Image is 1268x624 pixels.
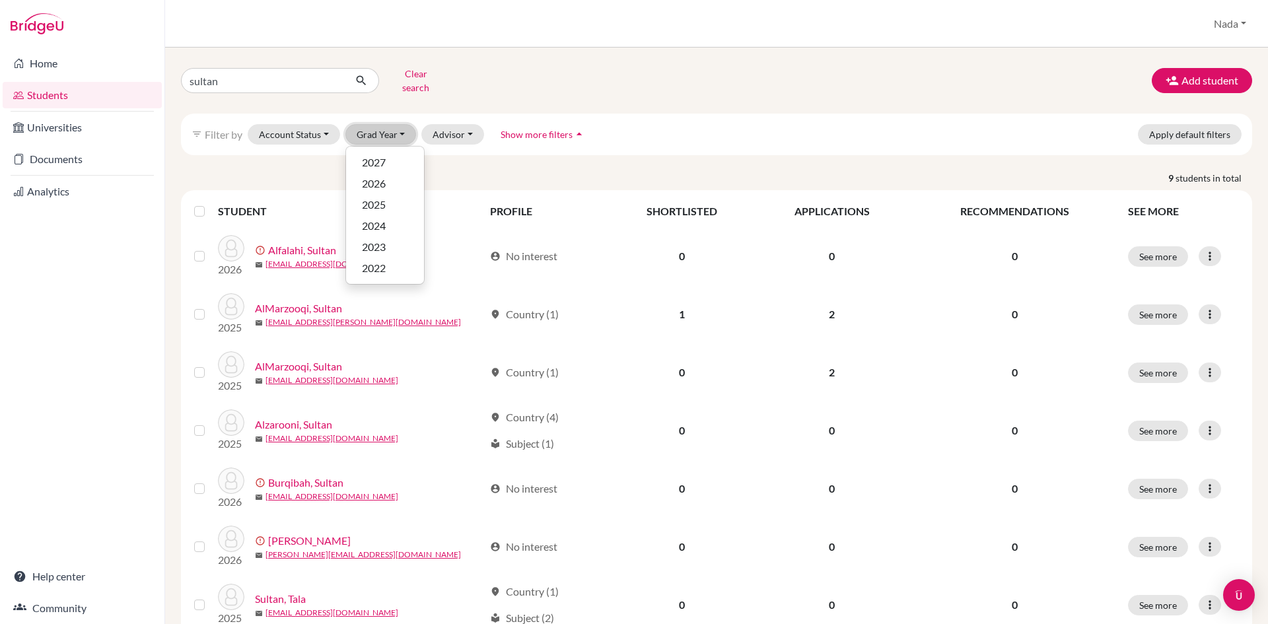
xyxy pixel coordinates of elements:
th: RECOMMENDATIONS [909,195,1120,227]
div: Open Intercom Messenger [1223,579,1255,611]
td: 0 [609,343,755,401]
img: Sultan, Tala [218,584,244,610]
a: AlMarzooqi, Sultan [255,300,342,316]
img: Alfalahi, Sultan [218,235,244,261]
span: 2025 [362,197,386,213]
a: Students [3,82,162,108]
th: SEE MORE [1120,195,1247,227]
input: Find student by name... [181,68,345,93]
button: See more [1128,363,1188,383]
span: error_outline [255,536,268,546]
span: mail [255,377,263,385]
span: location_on [490,586,501,597]
img: Alzarooni, Sultan [218,409,244,436]
td: 0 [609,401,755,460]
button: See more [1128,595,1188,615]
button: Apply default filters [1138,124,1242,145]
td: 0 [609,518,755,576]
a: [EMAIL_ADDRESS][DOMAIN_NAME] [265,433,398,444]
th: STUDENT [218,195,482,227]
button: Account Status [248,124,340,145]
button: Grad Year [345,124,417,145]
th: APPLICATIONS [755,195,909,227]
button: 2026 [346,173,424,194]
p: 0 [917,306,1112,322]
button: See more [1128,537,1188,557]
img: AlMarzooqi, Sultan [218,293,244,320]
div: Country (1) [490,364,559,380]
span: 2022 [362,260,386,276]
img: Burqibah, Sultan [218,468,244,494]
p: 2026 [218,552,244,568]
a: Help center [3,563,162,590]
td: 0 [609,227,755,285]
th: SHORTLISTED [609,195,755,227]
a: [EMAIL_ADDRESS][DOMAIN_NAME] [265,607,398,619]
span: location_on [490,412,501,423]
button: 2022 [346,258,424,279]
span: account_circle [490,541,501,552]
strong: 9 [1168,171,1176,185]
a: [EMAIL_ADDRESS][DOMAIN_NAME] [265,258,398,270]
i: filter_list [192,129,202,139]
button: See more [1128,479,1188,499]
span: account_circle [490,251,501,261]
span: mail [255,609,263,617]
button: Nada [1208,11,1252,36]
td: 1 [609,285,755,343]
td: 2 [755,343,909,401]
div: Country (1) [490,306,559,322]
td: 2 [755,285,909,343]
span: 2026 [362,176,386,191]
button: 2025 [346,194,424,215]
div: Country (1) [490,584,559,600]
span: students in total [1176,171,1252,185]
p: 0 [917,248,1112,264]
button: Advisor [421,124,484,145]
p: 2025 [218,436,244,452]
div: No interest [490,539,557,555]
a: Universities [3,114,162,141]
span: location_on [490,309,501,320]
div: Grad Year [345,146,425,285]
a: Documents [3,146,162,172]
i: arrow_drop_up [573,127,586,141]
button: See more [1128,246,1188,267]
a: Burqibah, Sultan [268,475,343,491]
div: Country (4) [490,409,559,425]
span: error_outline [255,245,268,256]
span: Show more filters [501,129,573,140]
span: mail [255,319,263,327]
td: 0 [609,460,755,518]
a: Analytics [3,178,162,205]
p: 2026 [218,494,244,510]
button: 2027 [346,152,424,173]
button: See more [1128,304,1188,325]
td: 0 [755,401,909,460]
td: 0 [755,518,909,576]
p: 0 [917,539,1112,555]
th: PROFILE [482,195,609,227]
span: 2023 [362,239,386,255]
button: 2024 [346,215,424,236]
a: [EMAIL_ADDRESS][DOMAIN_NAME] [265,491,398,503]
a: Sultan, Tala [255,591,306,607]
img: Bridge-U [11,13,63,34]
span: location_on [490,367,501,378]
a: AlMarzooqi, Sultan [255,359,342,374]
span: mail [255,261,263,269]
button: See more [1128,421,1188,441]
span: local_library [490,438,501,449]
a: [PERSON_NAME] [268,533,351,549]
span: mail [255,493,263,501]
span: account_circle [490,483,501,494]
span: mail [255,435,263,443]
button: 2023 [346,236,424,258]
p: 2025 [218,378,244,394]
a: [EMAIL_ADDRESS][PERSON_NAME][DOMAIN_NAME] [265,316,461,328]
p: 0 [917,481,1112,497]
a: [EMAIL_ADDRESS][DOMAIN_NAME] [265,374,398,386]
p: 2025 [218,320,244,335]
span: local_library [490,613,501,623]
img: Sultan, Omar [218,526,244,552]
